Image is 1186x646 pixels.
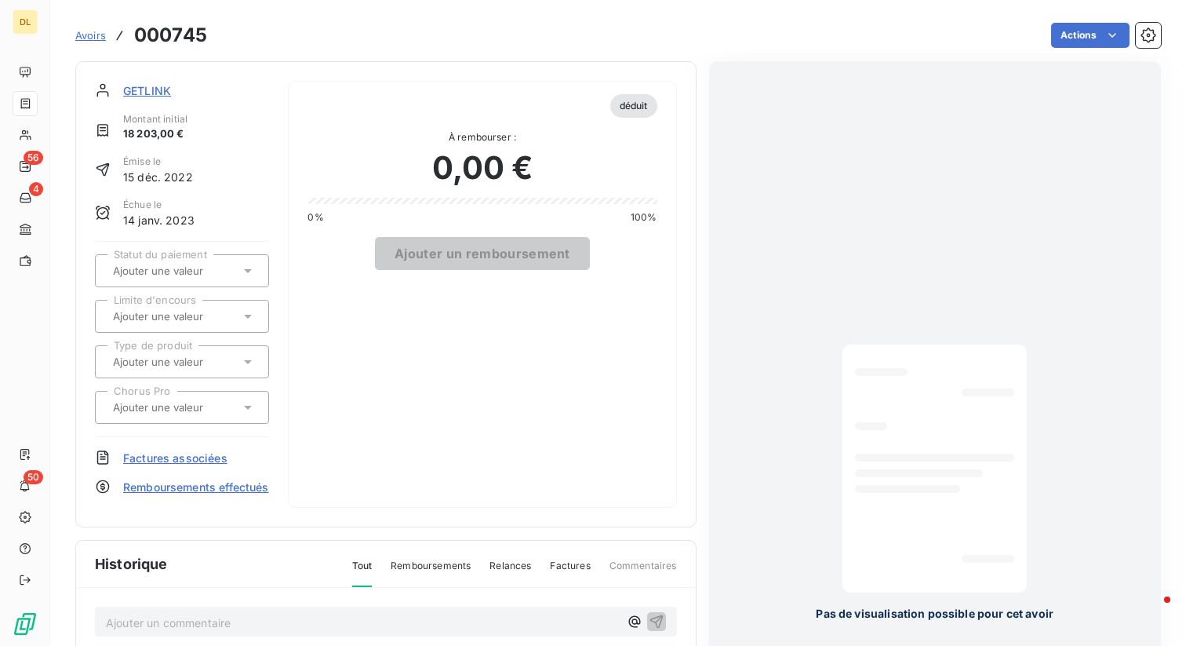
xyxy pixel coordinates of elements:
[610,94,657,118] span: déduit
[13,154,37,179] a: 56
[111,355,269,369] input: Ajouter une valeur
[13,9,38,35] div: DL
[111,264,269,278] input: Ajouter une valeur
[29,182,43,196] span: 4
[489,559,531,586] span: Relances
[75,29,106,42] span: Avoirs
[375,237,590,270] button: Ajouter un remboursement
[550,559,590,586] span: Factures
[432,144,533,192] span: 0,00 €
[13,185,37,210] a: 4
[13,611,38,637] img: Logo LeanPay
[111,400,269,414] input: Ajouter une valeur
[307,130,657,144] span: À rembourser :
[111,309,269,323] input: Ajouter une valeur
[75,27,106,43] a: Avoirs
[123,479,269,495] span: Remboursements effectués
[816,605,1053,622] span: Pas de visualisation possible pour cet avoir
[609,559,677,586] span: Commentaires
[123,450,227,466] span: Factures associées
[352,559,373,587] span: Tout
[307,210,323,224] span: 0%
[1051,23,1130,48] button: Actions
[631,210,657,224] span: 100%
[391,559,471,586] span: Remboursements
[134,21,207,49] h3: 000745
[123,212,195,228] span: 14 janv. 2023
[95,553,168,575] span: Historique
[1133,593,1170,630] iframe: Intercom live chat
[123,198,195,212] span: Échue le
[123,82,171,99] span: GETLINK
[123,155,193,169] span: Émise le
[24,470,43,484] span: 50
[123,126,187,142] span: 18 203,00 €
[123,169,193,185] span: 15 déc. 2022
[24,151,43,165] span: 56
[123,112,187,126] span: Montant initial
